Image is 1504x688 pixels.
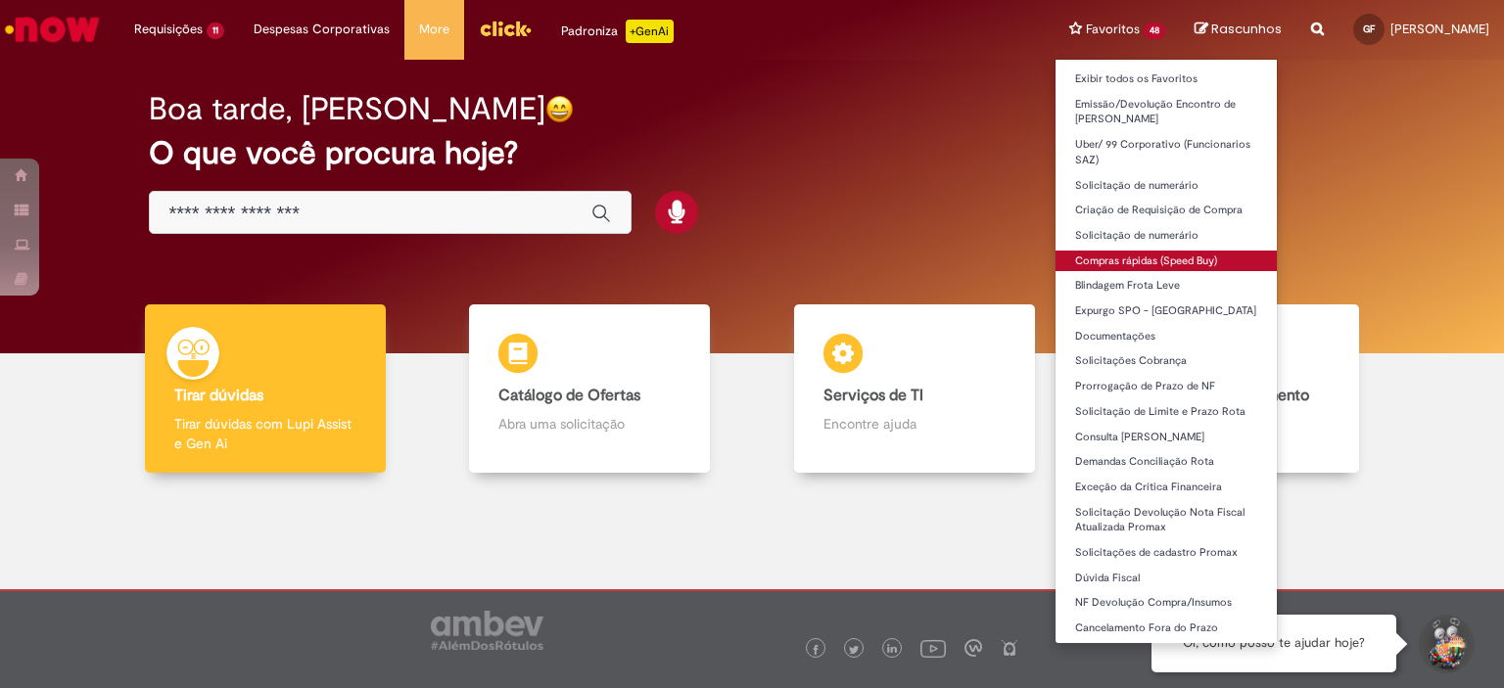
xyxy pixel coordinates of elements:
img: logo_footer_naosei.png [1001,639,1018,657]
a: Demandas Conciliação Rota [1056,451,1277,473]
a: Catálogo de Ofertas Abra uma solicitação [428,304,753,474]
span: 48 [1144,23,1165,39]
div: Oi, como posso te ajudar hoje? [1151,615,1396,672]
a: Solicitação de Limite e Prazo Rota [1056,401,1277,423]
span: More [419,20,449,39]
b: Catálogo de Ofertas [498,386,640,405]
span: GF [1363,23,1375,35]
a: Exibir todos os Favoritos [1056,69,1277,90]
a: Rascunhos [1195,21,1282,39]
a: Blindagem Frota Leve [1056,275,1277,297]
h2: Boa tarde, [PERSON_NAME] [149,92,545,126]
a: Gestão de Estoque – Produto Acabado [1056,643,1277,679]
div: Padroniza [561,20,674,43]
a: Consulta [PERSON_NAME] [1056,427,1277,448]
img: happy-face.png [545,95,574,123]
a: Uber/ 99 Corporativo (Funcionarios SAZ) [1056,134,1277,170]
img: logo_footer_facebook.png [811,645,821,655]
ul: Favoritos [1055,59,1278,644]
b: Serviços de TI [823,386,923,405]
a: Solicitações Cobrança [1056,350,1277,372]
span: Despesas Corporativas [254,20,390,39]
img: logo_footer_workplace.png [964,639,982,657]
a: Prorrogação de Prazo de NF [1056,376,1277,397]
span: Requisições [134,20,203,39]
p: +GenAi [626,20,674,43]
img: logo_footer_youtube.png [920,635,946,661]
img: ServiceNow [2,10,103,49]
span: Favoritos [1086,20,1140,39]
a: Solicitação de numerário [1056,225,1277,247]
a: Emissão/Devolução Encontro de [PERSON_NAME] [1056,94,1277,130]
a: Documentações [1056,326,1277,347]
img: logo_footer_twitter.png [849,645,859,655]
h2: O que você procura hoje? [149,136,1356,170]
img: click_logo_yellow_360x200.png [479,14,532,43]
img: logo_footer_ambev_rotulo_gray.png [431,611,543,650]
a: Compras rápidas (Speed Buy) [1056,251,1277,272]
p: Abra uma solicitação [498,414,681,434]
a: Solicitação Devolução Nota Fiscal Atualizada Promax [1056,502,1277,538]
a: Expurgo SPO - [GEOGRAPHIC_DATA] [1056,300,1277,322]
p: Tirar dúvidas com Lupi Assist e Gen Ai [174,414,356,453]
a: Dúvida Fiscal [1056,568,1277,589]
a: Solicitações de cadastro Promax [1056,542,1277,564]
p: Encontre ajuda [823,414,1006,434]
span: 11 [207,23,224,39]
a: Exceção da Crítica Financeira [1056,477,1277,498]
img: logo_footer_linkedin.png [887,644,897,656]
span: Rascunhos [1211,20,1282,38]
span: [PERSON_NAME] [1390,21,1489,37]
a: Criação de Requisição de Compra [1056,200,1277,221]
b: Tirar dúvidas [174,386,263,405]
button: Iniciar Conversa de Suporte [1416,615,1475,673]
a: Cancelamento Fora do Prazo [1056,618,1277,639]
a: Serviços de TI Encontre ajuda [752,304,1077,474]
a: Solicitação de numerário [1056,175,1277,197]
a: Tirar dúvidas Tirar dúvidas com Lupi Assist e Gen Ai [103,304,428,474]
a: NF Devolução Compra/Insumos [1056,592,1277,614]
